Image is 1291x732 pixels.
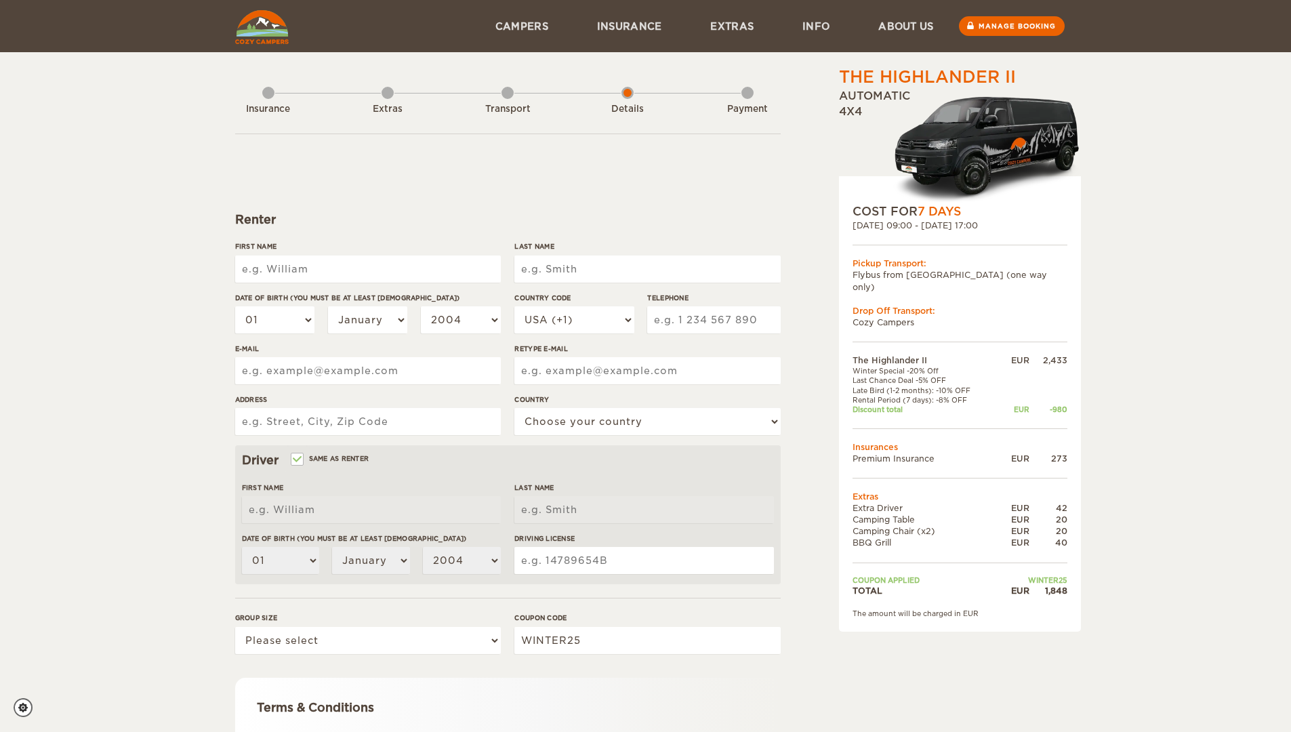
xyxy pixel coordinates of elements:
img: HighlanderXL.png [893,93,1081,203]
div: 273 [1029,453,1067,464]
input: e.g. William [242,496,501,523]
td: Late Bird (1-2 months): -10% OFF [853,386,998,395]
input: e.g. 14789654B [514,547,773,574]
div: -980 [1029,405,1067,414]
div: EUR [998,354,1029,366]
div: COST FOR [853,203,1067,220]
td: The Highlander II [853,354,998,366]
div: The Highlander II [839,66,1016,89]
span: 7 Days [918,205,961,218]
td: Premium Insurance [853,453,998,464]
label: Last Name [514,483,773,493]
div: EUR [998,525,1029,537]
td: Rental Period (7 days): -8% OFF [853,395,998,405]
label: Country [514,394,780,405]
div: 42 [1029,502,1067,514]
div: EUR [998,514,1029,525]
div: Driver [242,452,774,468]
div: Insurance [231,103,306,116]
div: EUR [998,405,1029,414]
label: Coupon code [514,613,780,623]
td: Extras [853,491,1067,502]
div: 20 [1029,525,1067,537]
input: e.g. example@example.com [514,357,780,384]
label: Last Name [514,241,780,251]
td: Cozy Campers [853,317,1067,328]
div: 1,848 [1029,585,1067,596]
label: Date of birth (You must be at least [DEMOGRAPHIC_DATA]) [242,533,501,544]
td: Last Chance Deal -5% OFF [853,375,998,385]
input: e.g. example@example.com [235,357,501,384]
input: e.g. Street, City, Zip Code [235,408,501,435]
label: First Name [235,241,501,251]
td: Insurances [853,441,1067,453]
input: e.g. Smith [514,256,780,283]
td: Coupon applied [853,575,998,585]
label: Telephone [647,293,780,303]
label: Address [235,394,501,405]
div: Terms & Conditions [257,699,759,716]
td: WINTER25 [998,575,1067,585]
div: Extras [350,103,425,116]
a: Cookie settings [14,698,41,717]
div: 20 [1029,514,1067,525]
td: Winter Special -20% Off [853,366,998,375]
img: Cozy Campers [235,10,289,44]
td: Extra Driver [853,502,998,514]
input: e.g. William [235,256,501,283]
td: Flybus from [GEOGRAPHIC_DATA] (one way only) [853,269,1067,292]
div: [DATE] 09:00 - [DATE] 17:00 [853,220,1067,231]
td: Camping Chair (x2) [853,525,998,537]
div: Transport [470,103,545,116]
label: Same as renter [292,452,369,465]
label: First Name [242,483,501,493]
div: Renter [235,211,781,228]
label: Group size [235,613,501,623]
label: Retype E-mail [514,344,780,354]
div: Payment [710,103,785,116]
div: Automatic 4x4 [839,89,1081,203]
input: Same as renter [292,456,301,465]
td: Discount total [853,405,998,414]
label: Country Code [514,293,634,303]
a: Manage booking [959,16,1065,36]
td: BBQ Grill [853,537,998,548]
div: EUR [998,585,1029,596]
td: Camping Table [853,514,998,525]
div: EUR [998,537,1029,548]
div: 40 [1029,537,1067,548]
label: E-mail [235,344,501,354]
div: The amount will be charged in EUR [853,609,1067,618]
div: Details [590,103,665,116]
td: TOTAL [853,585,998,596]
div: EUR [998,502,1029,514]
label: Date of birth (You must be at least [DEMOGRAPHIC_DATA]) [235,293,501,303]
input: e.g. 1 234 567 890 [647,306,780,333]
label: Driving License [514,533,773,544]
div: EUR [998,453,1029,464]
div: Drop Off Transport: [853,305,1067,317]
div: 2,433 [1029,354,1067,366]
input: e.g. Smith [514,496,773,523]
div: Pickup Transport: [853,258,1067,269]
